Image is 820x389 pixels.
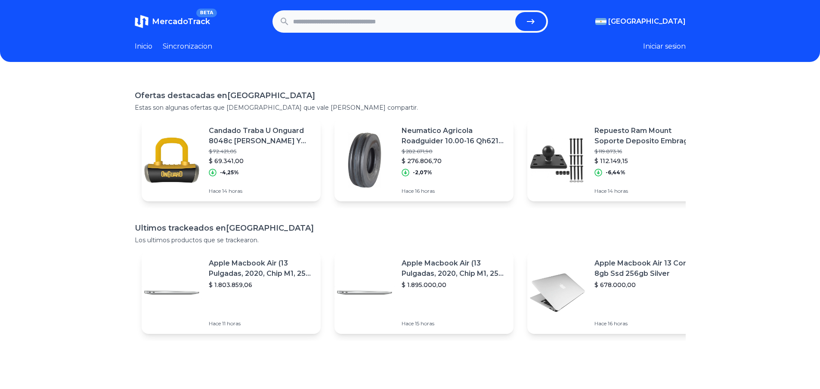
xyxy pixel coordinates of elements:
[209,258,314,279] p: Apple Macbook Air (13 Pulgadas, 2020, Chip M1, 256 Gb De Ssd, 8 Gb De Ram) - Plata
[142,130,202,190] img: Featured image
[402,126,507,146] p: Neumatico Agricola Roadguider 10.00-16 Qh621 10pr Tt F-2
[527,130,588,190] img: Featured image
[152,17,210,26] span: MercadoTrack
[135,90,686,102] h1: Ofertas destacadas en [GEOGRAPHIC_DATA]
[527,119,706,201] a: Featured imageRepuesto Ram Mount Soporte Deposito Embrague [PERSON_NAME] 1$ 119.873,16$ 112.149,1...
[595,18,606,25] img: Argentina
[594,157,699,165] p: $ 112.149,15
[402,148,507,155] p: $ 282.671,90
[163,41,212,52] a: Sincronizacion
[594,258,699,279] p: Apple Macbook Air 13 Core I5 8gb Ssd 256gb Silver
[220,169,239,176] p: -4,25%
[402,258,507,279] p: Apple Macbook Air (13 Pulgadas, 2020, Chip M1, 256 Gb De Ssd, 8 Gb De Ram) - Plata
[594,126,699,146] p: Repuesto Ram Mount Soporte Deposito Embrague [PERSON_NAME] 1
[608,16,686,27] span: [GEOGRAPHIC_DATA]
[209,157,314,165] p: $ 69.341,00
[402,157,507,165] p: $ 276.806,70
[595,16,686,27] button: [GEOGRAPHIC_DATA]
[209,126,314,146] p: Candado Traba U Onguard 8048c [PERSON_NAME] Y Proteccion
[606,169,625,176] p: -6,44%
[402,320,507,327] p: Hace 15 horas
[594,188,699,194] p: Hace 14 horas
[209,320,314,327] p: Hace 11 horas
[135,236,686,244] p: Los ultimos productos que se trackearon.
[402,281,507,289] p: $ 1.895.000,00
[135,15,210,28] a: MercadoTrackBETA
[142,262,202,323] img: Featured image
[334,262,395,323] img: Featured image
[334,251,514,334] a: Featured imageApple Macbook Air (13 Pulgadas, 2020, Chip M1, 256 Gb De Ssd, 8 Gb De Ram) - Plata$...
[142,119,321,201] a: Featured imageCandado Traba U Onguard 8048c [PERSON_NAME] Y Proteccion$ 72.421,05$ 69.341,00-4,25...
[334,130,395,190] img: Featured image
[209,281,314,289] p: $ 1.803.859,06
[527,262,588,323] img: Featured image
[594,320,699,327] p: Hace 16 horas
[135,15,149,28] img: MercadoTrack
[135,222,686,234] h1: Ultimos trackeados en [GEOGRAPHIC_DATA]
[594,148,699,155] p: $ 119.873,16
[196,9,217,17] span: BETA
[142,251,321,334] a: Featured imageApple Macbook Air (13 Pulgadas, 2020, Chip M1, 256 Gb De Ssd, 8 Gb De Ram) - Plata$...
[527,251,706,334] a: Featured imageApple Macbook Air 13 Core I5 8gb Ssd 256gb Silver$ 678.000,00Hace 16 horas
[209,148,314,155] p: $ 72.421,05
[334,119,514,201] a: Featured imageNeumatico Agricola Roadguider 10.00-16 Qh621 10pr Tt F-2$ 282.671,90$ 276.806,70-2,...
[643,41,686,52] button: Iniciar sesion
[209,188,314,194] p: Hace 14 horas
[402,188,507,194] p: Hace 16 horas
[135,41,152,52] a: Inicio
[135,103,686,112] p: Estas son algunas ofertas que [DEMOGRAPHIC_DATA] que vale [PERSON_NAME] compartir.
[413,169,432,176] p: -2,07%
[594,281,699,289] p: $ 678.000,00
